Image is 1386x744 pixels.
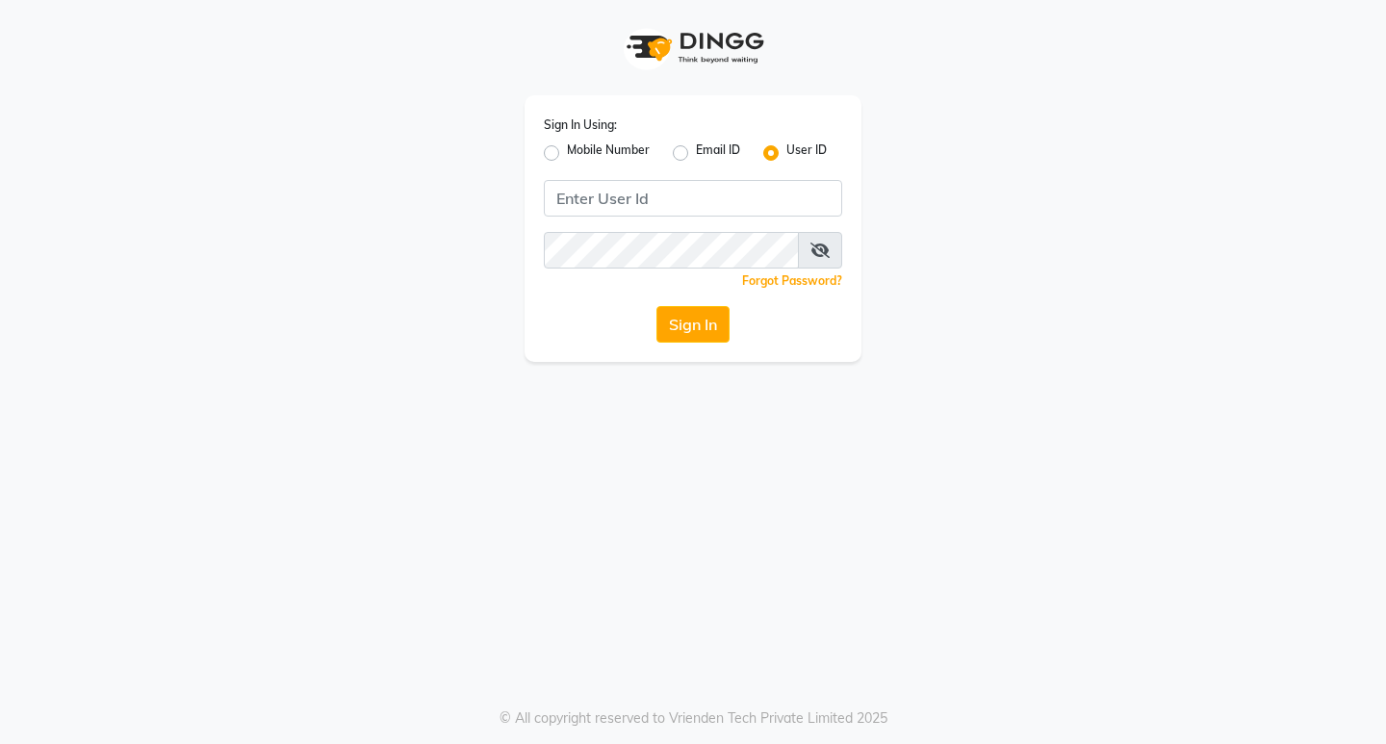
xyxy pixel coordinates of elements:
label: Email ID [696,141,740,165]
a: Forgot Password? [742,273,842,288]
input: Username [544,232,799,269]
input: Username [544,180,842,217]
label: Sign In Using: [544,116,617,134]
label: Mobile Number [567,141,650,165]
button: Sign In [656,306,730,343]
label: User ID [786,141,827,165]
img: logo1.svg [616,19,770,76]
